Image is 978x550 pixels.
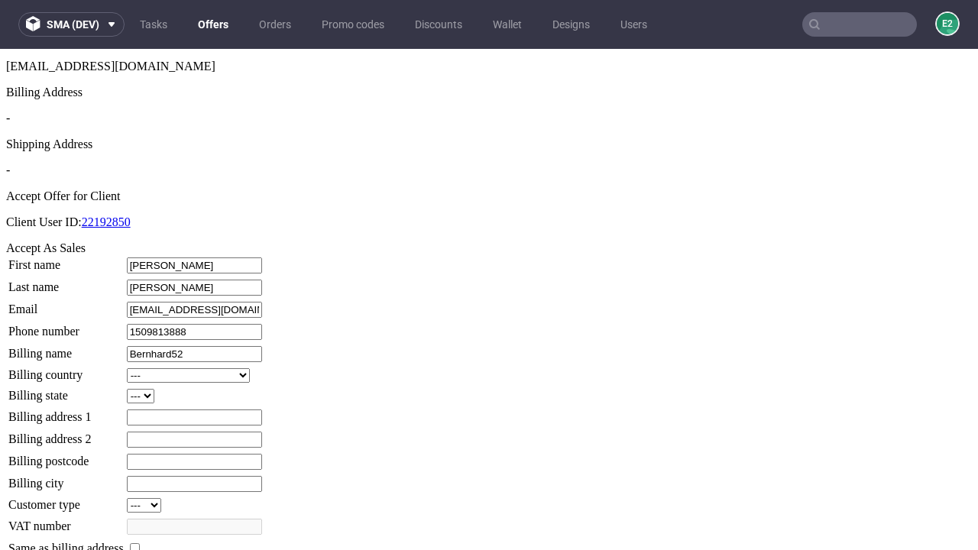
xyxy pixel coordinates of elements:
a: Orders [250,12,300,37]
td: Billing country [8,319,125,335]
div: Accept Offer for Client [6,141,972,154]
td: Billing postcode [8,404,125,422]
td: Billing name [8,296,125,314]
td: Billing state [8,339,125,355]
span: - [6,63,10,76]
td: Customer type [8,448,125,464]
figcaption: e2 [937,13,958,34]
a: Offers [189,12,238,37]
span: [EMAIL_ADDRESS][DOMAIN_NAME] [6,11,215,24]
td: Phone number [8,274,125,292]
div: Billing Address [6,37,972,50]
a: Discounts [406,12,471,37]
p: Client User ID: [6,167,972,180]
span: - [6,115,10,128]
td: First name [8,208,125,225]
a: Wallet [484,12,531,37]
a: Tasks [131,12,176,37]
td: Last name [8,230,125,247]
div: Accept As Sales [6,192,972,206]
td: Billing city [8,426,125,444]
a: Designs [543,12,599,37]
td: Email [8,252,125,270]
a: Promo codes [313,12,393,37]
td: Billing address 2 [8,382,125,400]
a: 22192850 [82,167,131,180]
span: sma (dev) [47,19,99,30]
td: Same as billing address [8,491,125,508]
a: Users [611,12,656,37]
div: Shipping Address [6,89,972,102]
td: Billing address 1 [8,360,125,377]
td: VAT number [8,469,125,487]
button: sma (dev) [18,12,125,37]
